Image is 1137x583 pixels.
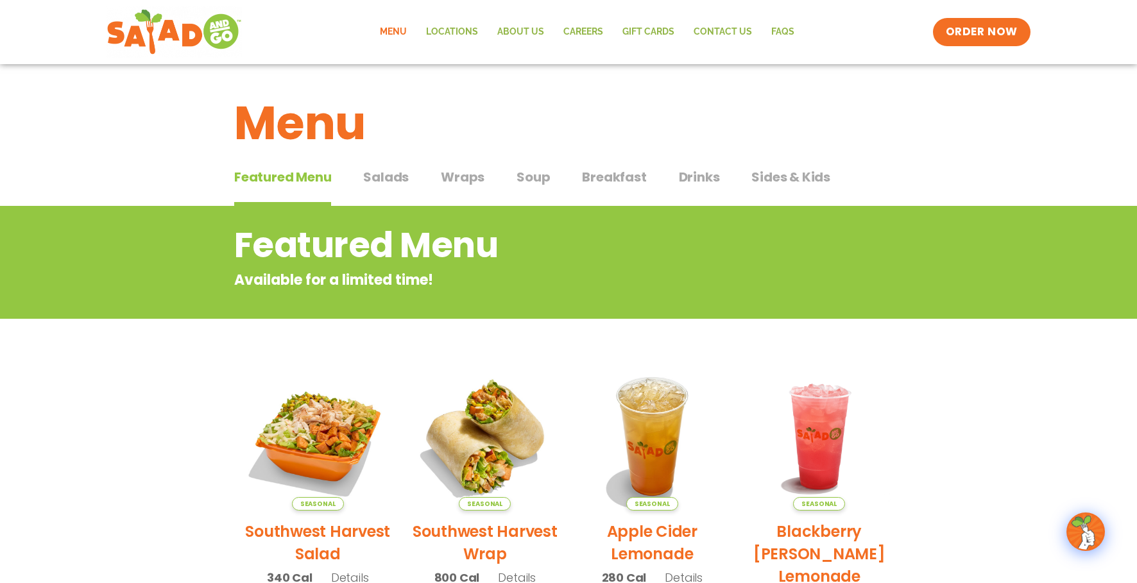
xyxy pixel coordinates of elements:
[582,167,646,187] span: Breakfast
[411,362,560,511] img: Product photo for Southwest Harvest Wrap
[234,167,331,187] span: Featured Menu
[416,17,488,47] a: Locations
[441,167,484,187] span: Wraps
[244,520,392,565] h2: Southwest Harvest Salad
[751,167,830,187] span: Sides & Kids
[234,269,799,291] p: Available for a limited time!
[626,497,678,511] span: Seasonal
[1068,514,1104,550] img: wpChatIcon
[933,18,1030,46] a: ORDER NOW
[762,17,804,47] a: FAQs
[459,497,511,511] span: Seasonal
[793,497,845,511] span: Seasonal
[234,219,799,271] h2: Featured Menu
[411,520,560,565] h2: Southwest Harvest Wrap
[578,362,726,511] img: Product photo for Apple Cider Lemonade
[578,520,726,565] h2: Apple Cider Lemonade
[107,6,242,58] img: new-SAG-logo-768×292
[554,17,613,47] a: Careers
[613,17,684,47] a: GIFT CARDS
[234,163,903,207] div: Tabbed content
[234,89,903,158] h1: Menu
[370,17,804,47] nav: Menu
[746,362,894,511] img: Product photo for Blackberry Bramble Lemonade
[363,167,409,187] span: Salads
[244,362,392,511] img: Product photo for Southwest Harvest Salad
[679,167,720,187] span: Drinks
[292,497,344,511] span: Seasonal
[370,17,416,47] a: Menu
[946,24,1018,40] span: ORDER NOW
[517,167,550,187] span: Soup
[684,17,762,47] a: Contact Us
[488,17,554,47] a: About Us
